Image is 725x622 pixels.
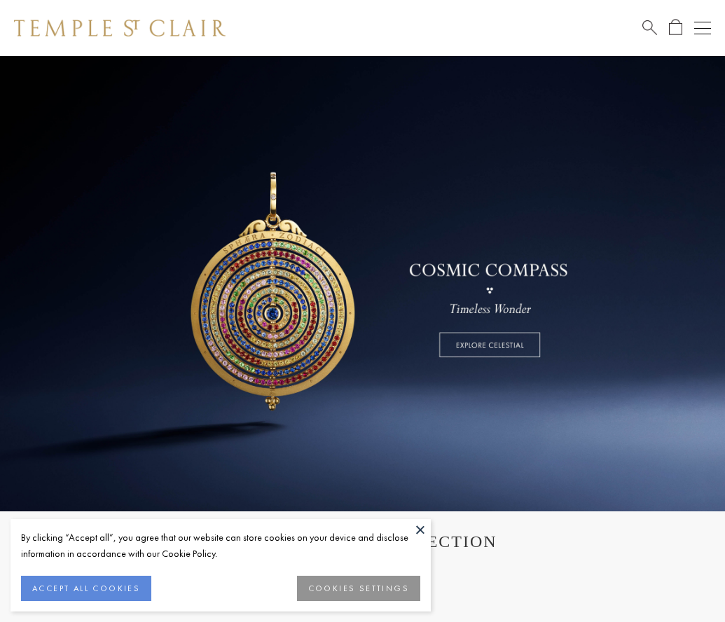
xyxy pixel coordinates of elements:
button: COOKIES SETTINGS [297,576,420,601]
button: Open navigation [694,20,711,36]
div: By clicking “Accept all”, you agree that our website can store cookies on your device and disclos... [21,530,420,562]
a: Search [642,19,657,36]
a: Open Shopping Bag [669,19,682,36]
button: ACCEPT ALL COOKIES [21,576,151,601]
img: Temple St. Clair [14,20,226,36]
